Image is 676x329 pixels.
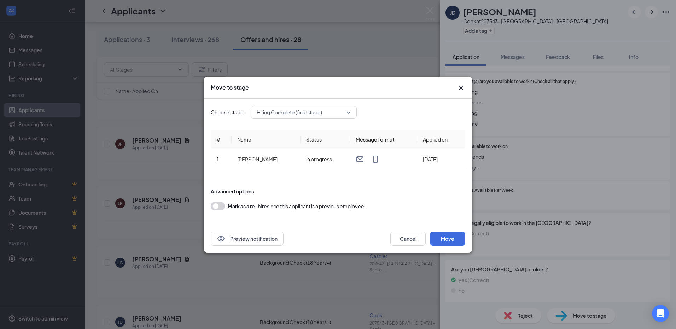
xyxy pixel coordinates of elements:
svg: MobileSms [371,155,380,163]
div: since this applicant is a previous employee. [228,202,366,210]
button: Move [430,232,465,246]
td: in progress [301,149,350,169]
svg: Eye [217,234,225,243]
span: Choose stage: [211,108,245,116]
th: Applied on [417,130,465,149]
button: EyePreview notification [211,232,284,246]
button: Cancel [390,232,426,246]
div: Open Intercom Messenger [652,305,669,322]
b: Mark as a re-hire [228,203,267,209]
svg: Email [356,155,364,163]
span: Hiring Complete (final stage) [257,107,322,118]
th: Status [301,130,350,149]
th: Message format [350,130,417,149]
h3: Move to stage [211,84,249,91]
td: [PERSON_NAME] [232,149,301,169]
div: Advanced options [211,188,465,195]
th: Name [232,130,301,149]
th: # [211,130,232,149]
svg: Cross [457,84,465,92]
span: 1 [216,156,219,162]
button: Close [457,84,465,92]
td: [DATE] [417,149,465,169]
